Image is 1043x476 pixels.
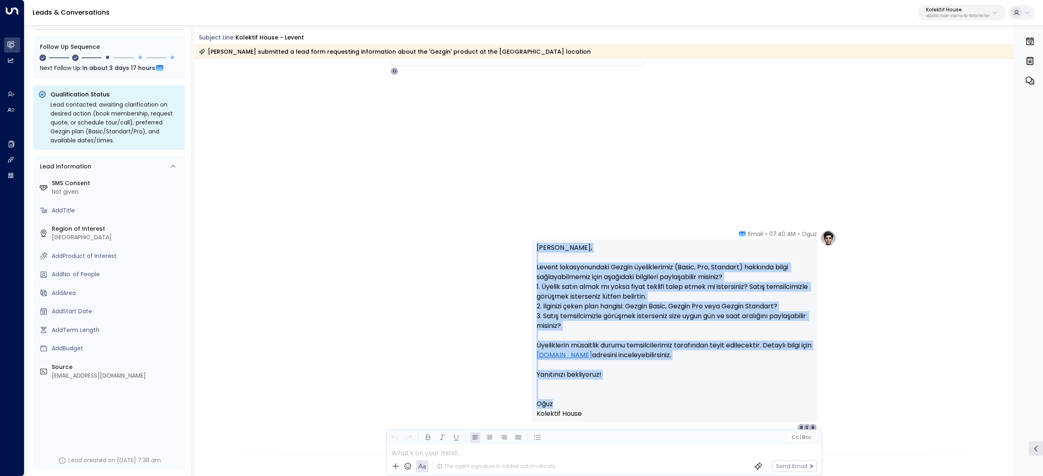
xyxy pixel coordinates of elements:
div: Lead Information [37,162,91,171]
a: [DOMAIN_NAME] [537,350,592,360]
a: Leads & Conversations [33,8,110,17]
span: Email [748,230,763,238]
div: AddTerm Length [52,326,182,334]
div: Not given [52,188,182,196]
div: Next Follow Up: [40,63,178,72]
div: AddProduct of Interest [52,252,182,260]
span: Oğuz [537,399,553,409]
span: Subject Line: [199,33,235,41]
label: SMS Consent [52,179,182,188]
label: Source [52,363,182,371]
div: Follow Up Sequence [40,43,178,51]
span: | [799,435,801,440]
div: AddArea [52,289,182,297]
div: S [803,424,811,432]
p: [PERSON_NAME], Levent lokasyonundaki Gezgin üyeliklerimiz (Basic, Pro, Standart) hakkında bilgi s... [537,243,812,389]
div: [GEOGRAPHIC_DATA] [52,233,182,242]
div: [EMAIL_ADDRESS][DOMAIN_NAME] [52,371,182,380]
p: Qualification Status [51,90,180,98]
div: AddNo. of People [52,270,182,279]
div: B [809,424,817,432]
div: AddStart Date [52,307,182,316]
span: Kolektif House [537,409,582,419]
div: The agent signature is added automatically [437,463,556,470]
p: d6348511-6ad0-45e0-ac5b-90304f5b79e1 [926,15,990,18]
span: • [798,230,800,238]
label: Region of Interest [52,225,182,233]
button: Undo [389,432,399,443]
span: Cc Bcc [791,435,811,440]
div: B [797,424,805,432]
div: [PERSON_NAME] submitted a lead form requesting information about the 'Gezgin' product at the [GEO... [199,48,591,56]
div: Kolektif House - Levent [235,33,304,42]
span: 07:40 AM [769,230,796,238]
img: profile-logo.png [820,230,836,246]
p: Kolektif House [926,7,990,12]
span: Oguz [802,230,817,238]
span: • [765,230,767,238]
div: AddBudget [52,344,182,353]
div: Lead contacted; awaiting clarification on desired action (book membership, request quote, or sche... [51,100,180,145]
button: Redo [403,432,414,443]
button: Cc|Bcc [788,434,814,441]
span: In about 3 days 17 hours [82,63,155,72]
div: O [390,67,398,75]
button: Kolektif Housed6348511-6ad0-45e0-ac5b-90304f5b79e1 [918,5,1006,20]
div: Lead created on [DATE] 7:38 am [68,456,161,465]
div: AddTitle [52,206,182,215]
